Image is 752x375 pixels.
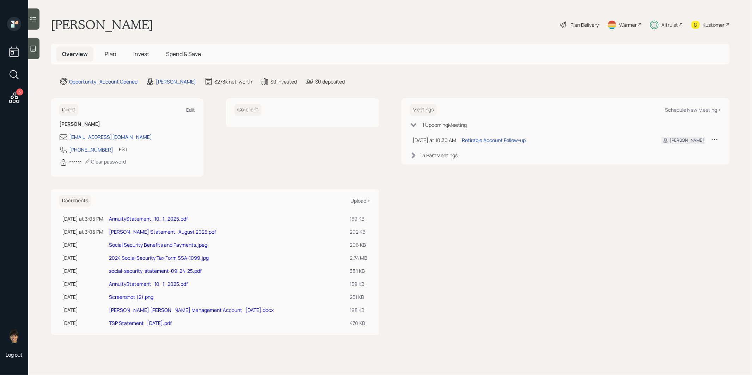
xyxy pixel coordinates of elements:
[350,254,368,262] div: 2.74 MB
[6,351,23,358] div: Log out
[62,280,103,288] div: [DATE]
[109,228,216,235] a: [PERSON_NAME] Statement_August 2025.pdf
[156,78,196,85] div: [PERSON_NAME]
[119,146,128,153] div: EST
[350,215,368,222] div: 159 KB
[410,104,437,116] h6: Meetings
[570,21,599,29] div: Plan Delivery
[670,137,704,143] div: [PERSON_NAME]
[62,267,103,275] div: [DATE]
[350,319,368,327] div: 470 KB
[62,319,103,327] div: [DATE]
[351,197,371,204] div: Upload +
[109,268,202,274] a: social-security-statement-09-24-25.pdf
[62,241,103,248] div: [DATE]
[186,106,195,113] div: Edit
[62,306,103,314] div: [DATE]
[62,254,103,262] div: [DATE]
[661,21,678,29] div: Altruist
[350,280,368,288] div: 159 KB
[109,320,172,326] a: TSP Statement_[DATE].pdf
[59,104,78,116] h6: Client
[234,104,261,116] h6: Co-client
[7,329,21,343] img: treva-nostdahl-headshot.png
[85,158,126,165] div: Clear password
[59,195,91,207] h6: Documents
[350,228,368,235] div: 202 KB
[69,133,152,141] div: [EMAIL_ADDRESS][DOMAIN_NAME]
[462,136,526,144] div: Retirable Account Follow-up
[16,88,23,96] div: 5
[62,215,103,222] div: [DATE] at 3:05 PM
[109,281,188,287] a: AnnuityStatement_10_1_2025.pdf
[703,21,725,29] div: Kustomer
[62,228,103,235] div: [DATE] at 3:05 PM
[413,136,457,144] div: [DATE] at 10:30 AM
[109,254,209,261] a: 2024 Social Security Tax Form SSA-1099.jpg
[350,241,368,248] div: 206 KB
[350,306,368,314] div: 198 KB
[619,21,637,29] div: Warmer
[62,50,88,58] span: Overview
[69,78,137,85] div: Opportunity · Account Opened
[350,267,368,275] div: 38.1 KB
[665,106,721,113] div: Schedule New Meeting +
[133,50,149,58] span: Invest
[59,121,195,127] h6: [PERSON_NAME]
[51,17,153,32] h1: [PERSON_NAME]
[423,152,458,159] div: 3 Past Meeting s
[109,215,188,222] a: AnnuityStatement_10_1_2025.pdf
[270,78,297,85] div: $0 invested
[166,50,201,58] span: Spend & Save
[350,293,368,301] div: 251 KB
[423,121,467,129] div: 1 Upcoming Meeting
[62,293,103,301] div: [DATE]
[315,78,345,85] div: $0 deposited
[109,307,274,313] a: [PERSON_NAME] [PERSON_NAME] Management Account_[DATE].docx
[109,241,207,248] a: Social Security Benefits and Payments.jpeg
[109,294,153,300] a: Screenshot (2).png
[214,78,252,85] div: $273k net-worth
[105,50,116,58] span: Plan
[69,146,113,153] div: [PHONE_NUMBER]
